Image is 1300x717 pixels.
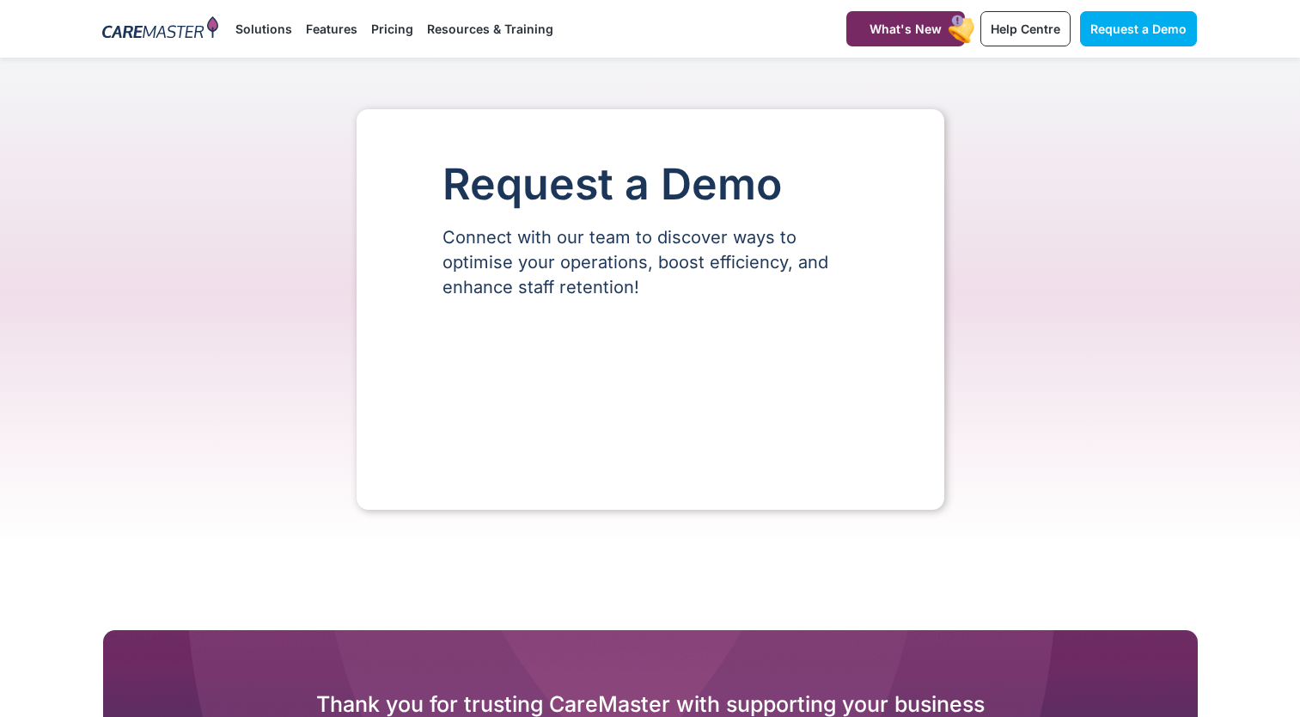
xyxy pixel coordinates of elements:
a: Help Centre [980,11,1071,46]
span: What's New [870,21,942,36]
a: Request a Demo [1080,11,1197,46]
a: What's New [846,11,965,46]
h1: Request a Demo [442,161,858,208]
iframe: Form 0 [442,329,858,458]
p: Connect with our team to discover ways to optimise your operations, boost efficiency, and enhance... [442,225,858,300]
span: Request a Demo [1090,21,1187,36]
span: Help Centre [991,21,1060,36]
img: CareMaster Logo [102,16,218,42]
